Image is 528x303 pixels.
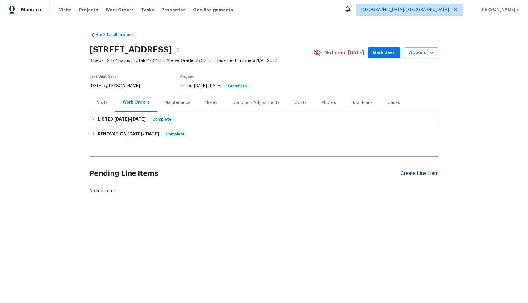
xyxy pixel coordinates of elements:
[325,50,364,56] span: Not seen [DATE]
[114,117,146,121] span: -
[98,116,146,123] h6: LISTED
[180,75,194,79] span: Project
[361,7,449,13] span: [GEOGRAPHIC_DATA], [GEOGRAPHIC_DATA]
[368,47,400,59] button: Mark Seen
[295,100,307,106] div: Costs
[59,7,72,13] span: Visits
[351,100,373,106] div: Floor Plans
[128,132,159,136] span: -
[321,100,336,106] div: Photos
[165,100,191,106] div: Maintenance
[90,127,438,142] div: RENOVATION [DATE]-[DATE]Complete
[106,7,134,13] span: Work Orders
[150,116,174,122] span: Complete
[373,49,396,57] span: Mark Seen
[131,117,146,121] span: [DATE]
[404,47,438,59] button: Actions
[478,7,519,13] span: [PERSON_NAME] E
[90,82,147,90] div: by [PERSON_NAME]
[90,112,438,127] div: LISTED [DATE]-[DATE]Complete
[161,7,186,13] span: Properties
[98,131,159,138] h6: RENOVATION
[232,100,280,106] div: Condition Adjustments
[400,171,438,176] div: Create Line Item
[114,117,129,121] span: [DATE]
[193,7,233,13] span: Geo Assignments
[79,7,98,13] span: Projects
[90,159,400,188] h2: Pending Line Items
[90,75,117,79] span: Last Visit Date
[226,84,249,88] span: Complete
[205,100,217,106] div: Notes
[128,132,142,136] span: [DATE]
[90,47,172,53] h2: [STREET_ADDRESS]
[163,131,187,137] span: Complete
[194,84,207,88] span: [DATE]
[208,84,221,88] span: [DATE]
[97,100,108,106] div: Visits
[409,49,434,57] span: Actions
[90,32,149,38] a: Back to all projects
[388,100,400,106] div: Cases
[90,58,313,64] span: 3 Beds | 2 1/2 Baths | Total: 2732 ft² | Above Grade: 2732 ft² | Basement Finished: N/A | 2012
[172,44,183,55] button: Copy Address
[144,132,159,136] span: [DATE]
[141,8,154,12] span: Tasks
[123,99,150,106] div: Work Orders
[90,188,438,194] div: No line items.
[90,84,103,88] span: [DATE]
[21,7,41,13] span: Maestro
[194,84,221,88] span: -
[180,84,250,88] span: Listed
